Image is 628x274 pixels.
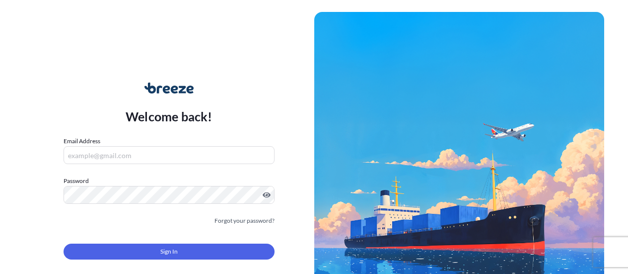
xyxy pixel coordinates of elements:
[263,191,271,199] button: Show password
[214,216,275,226] a: Forgot your password?
[64,244,275,260] button: Sign In
[126,108,212,124] p: Welcome back!
[64,136,100,146] label: Email Address
[64,176,275,186] label: Password
[64,146,275,164] input: example@gmail.com
[160,247,178,257] span: Sign In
